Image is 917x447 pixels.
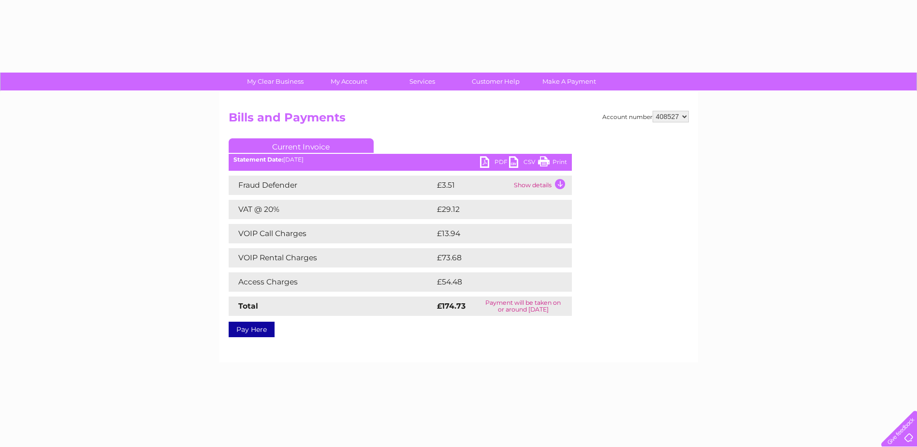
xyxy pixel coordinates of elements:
td: VOIP Rental Charges [229,248,435,268]
a: Make A Payment [529,73,609,90]
b: Statement Date: [233,156,283,163]
a: My Clear Business [235,73,315,90]
td: Access Charges [229,272,435,292]
td: £13.94 [435,224,552,243]
h2: Bills and Payments [229,111,689,129]
a: CSV [509,156,538,170]
a: Pay Here [229,322,275,337]
a: My Account [309,73,389,90]
td: VOIP Call Charges [229,224,435,243]
a: Print [538,156,567,170]
strong: Total [238,301,258,311]
td: £54.48 [435,272,553,292]
strong: £174.73 [437,301,466,311]
div: Account number [602,111,689,122]
td: Payment will be taken on or around [DATE] [475,297,572,316]
td: £29.12 [435,200,552,219]
td: Fraud Defender [229,176,435,195]
a: Services [382,73,462,90]
td: Show details [511,176,572,195]
a: Current Invoice [229,138,374,153]
div: [DATE] [229,156,572,163]
a: PDF [480,156,509,170]
td: £73.68 [435,248,553,268]
td: £3.51 [435,176,511,195]
td: VAT @ 20% [229,200,435,219]
a: Customer Help [456,73,536,90]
